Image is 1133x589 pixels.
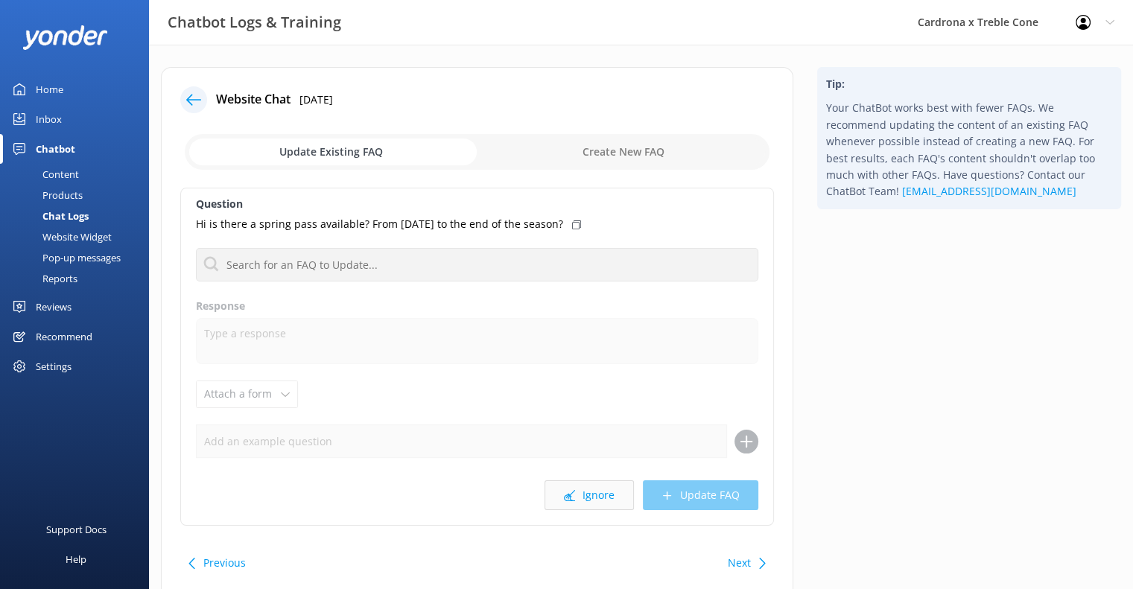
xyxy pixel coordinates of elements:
div: Products [9,185,83,206]
h3: Chatbot Logs & Training [168,10,341,34]
div: Recommend [36,322,92,351]
a: Products [9,185,149,206]
div: Help [66,544,86,574]
div: Reviews [36,292,72,322]
a: Website Widget [9,226,149,247]
a: Content [9,164,149,185]
button: Previous [203,548,246,578]
input: Add an example question [196,424,727,458]
p: [DATE] [299,92,333,108]
div: Home [36,74,63,104]
div: Settings [36,351,72,381]
div: Website Widget [9,226,112,247]
label: Question [196,196,758,212]
div: Chat Logs [9,206,89,226]
label: Response [196,298,758,314]
h4: Website Chat [216,90,291,109]
p: Hi is there a spring pass available? From [DATE] to the end of the season? [196,216,563,232]
a: Reports [9,268,149,289]
a: [EMAIL_ADDRESS][DOMAIN_NAME] [902,184,1076,198]
div: Pop-up messages [9,247,121,268]
a: Pop-up messages [9,247,149,268]
img: yonder-white-logo.png [22,25,108,50]
div: Reports [9,268,77,289]
button: Ignore [545,480,634,510]
h4: Tip: [826,76,1112,92]
p: Your ChatBot works best with fewer FAQs. We recommend updating the content of an existing FAQ whe... [826,100,1112,200]
div: Support Docs [46,515,107,544]
div: Chatbot [36,134,75,164]
div: Content [9,164,79,185]
button: Next [728,548,751,578]
div: Inbox [36,104,62,134]
a: Chat Logs [9,206,149,226]
input: Search for an FAQ to Update... [196,248,758,281]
